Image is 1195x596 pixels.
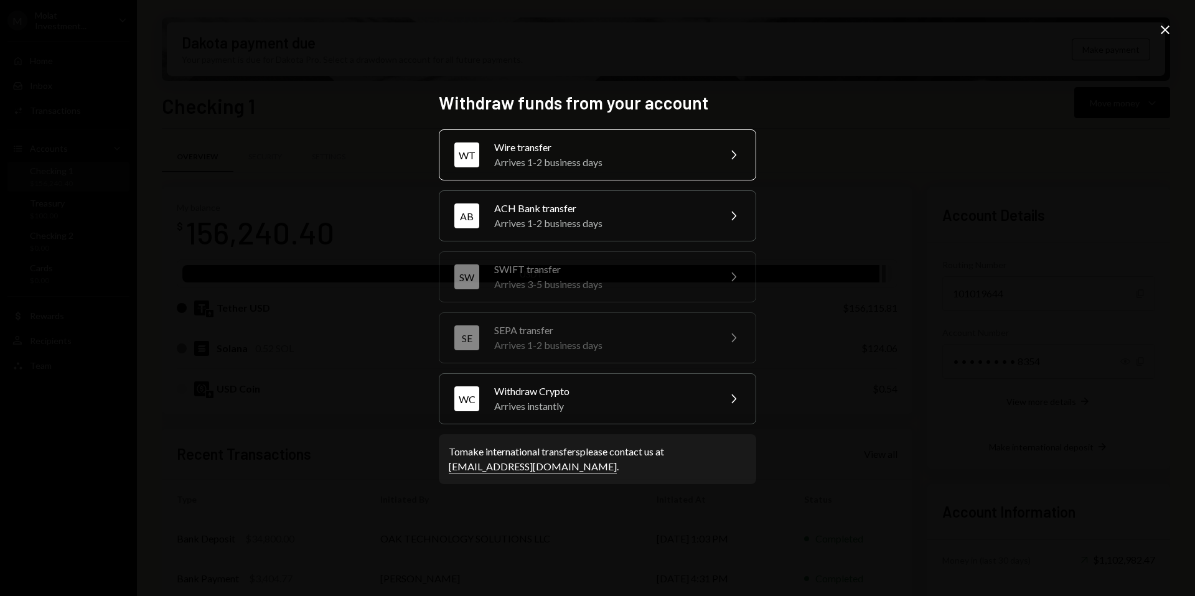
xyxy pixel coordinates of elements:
button: WTWire transferArrives 1-2 business days [439,129,756,180]
div: To make international transfers please contact us at . [449,444,746,474]
div: SE [454,325,479,350]
button: ABACH Bank transferArrives 1-2 business days [439,190,756,241]
h2: Withdraw funds from your account [439,91,756,115]
button: SESEPA transferArrives 1-2 business days [439,312,756,363]
div: Arrives 3-5 business days [494,277,711,292]
button: WCWithdraw CryptoArrives instantly [439,373,756,424]
div: Arrives 1-2 business days [494,155,711,170]
div: SEPA transfer [494,323,711,338]
div: Arrives instantly [494,399,711,414]
div: AB [454,203,479,228]
div: SWIFT transfer [494,262,711,277]
div: Wire transfer [494,140,711,155]
div: Arrives 1-2 business days [494,216,711,231]
button: SWSWIFT transferArrives 3-5 business days [439,251,756,302]
div: Withdraw Crypto [494,384,711,399]
a: [EMAIL_ADDRESS][DOMAIN_NAME] [449,460,617,473]
div: SW [454,264,479,289]
div: ACH Bank transfer [494,201,711,216]
div: WC [454,386,479,411]
div: WT [454,142,479,167]
div: Arrives 1-2 business days [494,338,711,353]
